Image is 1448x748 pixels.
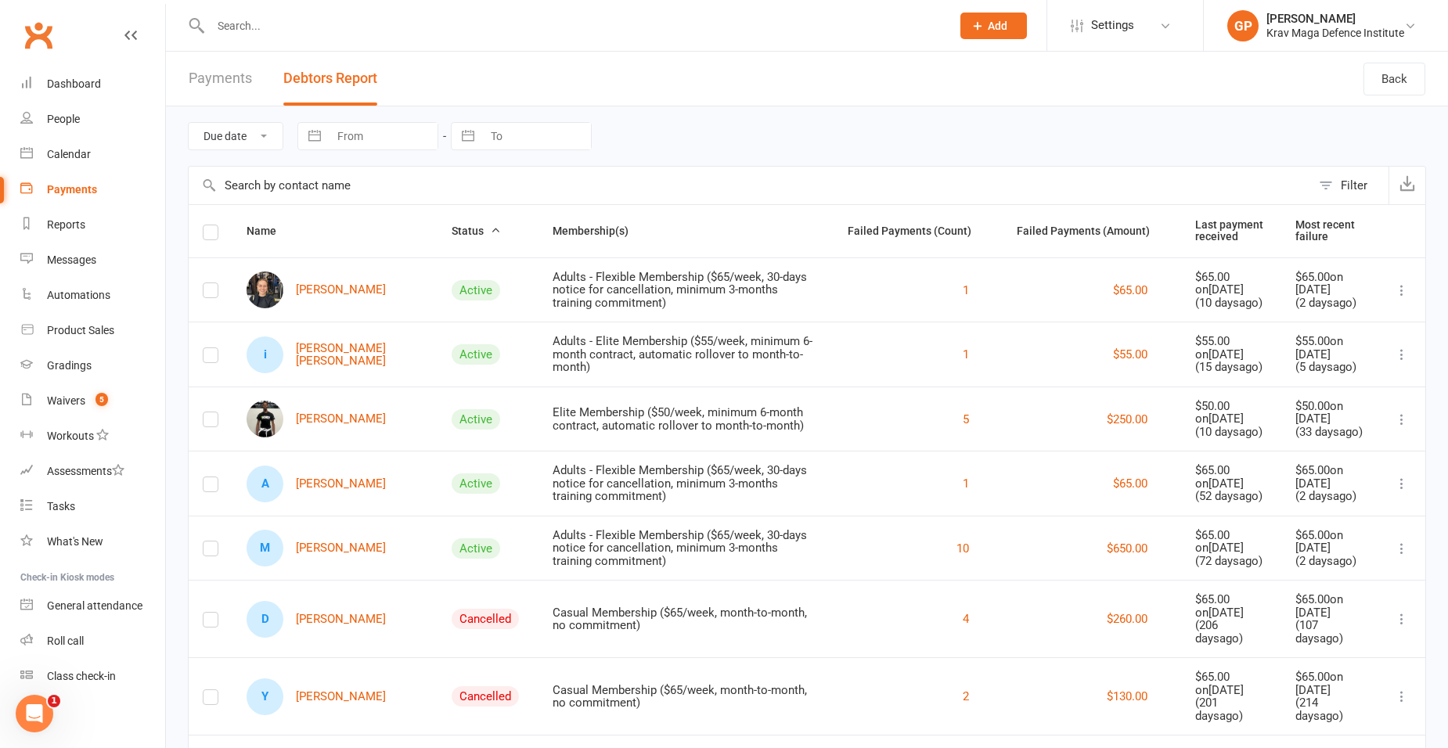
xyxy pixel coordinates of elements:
[963,687,969,706] button: 2
[47,535,103,548] div: What's New
[452,409,500,430] div: Active
[1195,555,1267,568] div: ( 72 days ago)
[1195,671,1267,696] div: $65.00 on [DATE]
[20,243,165,278] a: Messages
[206,15,940,37] input: Search...
[47,500,75,512] div: Tasks
[482,123,591,149] input: To
[1195,335,1267,361] div: $55.00 on [DATE]
[848,225,989,237] span: Failed Payments (Count)
[553,684,819,710] div: Casual Membership ($65/week, month-to-month, no commitment)
[247,221,294,240] button: Name
[47,359,92,372] div: Gradings
[1195,490,1267,503] div: ( 52 days ago)
[48,695,60,707] span: 1
[247,601,386,638] a: D[PERSON_NAME]
[1295,426,1364,439] div: ( 33 days ago)
[20,419,165,454] a: Workouts
[247,678,283,715] div: Y
[247,466,386,502] a: A[PERSON_NAME]
[960,13,1027,39] button: Add
[47,599,142,612] div: General attendance
[247,466,283,502] div: A
[20,102,165,137] a: People
[20,67,165,102] a: Dashboard
[20,348,165,383] a: Gradings
[47,254,96,266] div: Messages
[1113,474,1147,493] button: $65.00
[1195,361,1267,374] div: ( 15 days ago)
[1295,671,1364,696] div: $65.00 on [DATE]
[1341,176,1367,195] div: Filter
[452,538,500,559] div: Active
[20,278,165,313] a: Automations
[1195,529,1267,555] div: $65.00 on [DATE]
[963,345,969,364] button: 1
[247,336,283,373] div: i
[20,659,165,694] a: Class kiosk mode
[988,20,1007,32] span: Add
[47,113,80,125] div: People
[553,529,819,568] div: Adults - Flexible Membership ($65/week, 30-days notice for cancellation, minimum 3-months trainin...
[1107,410,1147,429] button: $250.00
[452,473,500,494] div: Active
[963,610,969,628] button: 4
[1295,271,1364,297] div: $65.00 on [DATE]
[247,336,423,373] a: i[PERSON_NAME] [PERSON_NAME]
[1295,464,1364,490] div: $65.00 on [DATE]
[538,205,834,257] th: Membership(s)
[1266,26,1404,40] div: Krav Maga Defence Institute
[1017,221,1167,240] button: Failed Payments (Amount)
[1195,619,1267,645] div: ( 206 days ago)
[20,207,165,243] a: Reports
[452,221,501,240] button: Status
[47,289,110,301] div: Automations
[1195,400,1267,426] div: $50.00 on [DATE]
[956,539,969,558] button: 10
[1295,593,1364,619] div: $65.00 on [DATE]
[553,606,819,632] div: Casual Membership ($65/week, month-to-month, no commitment)
[20,172,165,207] a: Payments
[95,393,108,406] span: 5
[1295,529,1364,555] div: $65.00 on [DATE]
[247,530,386,566] a: M[PERSON_NAME]
[247,601,283,638] div: D
[1091,8,1134,43] span: Settings
[1295,335,1364,361] div: $55.00 on [DATE]
[189,167,1311,204] input: Search by contact name
[1113,281,1147,300] button: $65.00
[47,430,94,442] div: Workouts
[47,77,101,90] div: Dashboard
[553,406,819,432] div: Elite Membership ($50/week, minimum 6-month contract, automatic rollover to month-to-month)
[963,281,969,300] button: 1
[16,695,53,732] iframe: Intercom live chat
[20,383,165,419] a: Waivers 5
[1295,696,1364,722] div: ( 214 days ago)
[283,52,377,106] button: Debtors Report
[47,394,85,407] div: Waivers
[47,465,124,477] div: Assessments
[1266,12,1404,26] div: [PERSON_NAME]
[247,225,294,237] span: Name
[20,588,165,624] a: General attendance kiosk mode
[452,344,500,365] div: Active
[1181,205,1281,257] th: Last payment received
[189,52,252,106] a: Payments
[47,635,84,647] div: Roll call
[47,670,116,682] div: Class check-in
[47,148,91,160] div: Calendar
[963,474,969,493] button: 1
[1195,696,1267,722] div: ( 201 days ago)
[452,225,501,237] span: Status
[963,410,969,429] button: 5
[1195,426,1267,439] div: ( 10 days ago)
[1295,361,1364,374] div: ( 5 days ago)
[20,624,165,659] a: Roll call
[1227,10,1259,41] div: GP
[19,16,58,55] a: Clubworx
[247,401,386,437] a: [PERSON_NAME]
[20,313,165,348] a: Product Sales
[1113,345,1147,364] button: $55.00
[1195,593,1267,619] div: $65.00 on [DATE]
[553,335,819,374] div: Adults - Elite Membership ($55/week, minimum 6-month contract, automatic rollover to month-to-month)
